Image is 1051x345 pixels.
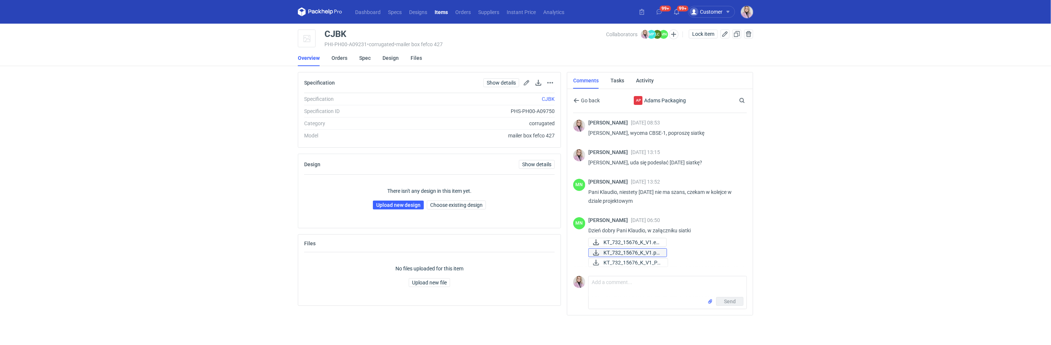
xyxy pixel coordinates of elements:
div: KT_732_15676_K_V1.pdf [588,248,662,257]
span: [DATE] 13:15 [631,149,660,155]
div: corrugated [404,120,555,127]
h2: Specification [304,80,335,86]
div: CJBK [324,30,346,38]
button: Edit collaborators [669,30,678,39]
h2: Design [304,161,320,167]
p: There isn't any design in this item yet. [387,187,472,195]
a: Show details [519,160,555,169]
a: Instant Price [503,7,540,16]
figcaption: AP [634,96,643,105]
a: Tasks [610,72,624,89]
span: [DATE] 06:50 [631,217,660,223]
img: Klaudia Wiśniewska [573,276,585,288]
button: Download specification [534,78,543,87]
button: Go back [573,96,600,105]
span: Upload new file [412,280,447,285]
a: Specs [384,7,405,16]
span: [PERSON_NAME] [588,179,631,185]
input: Search [738,96,761,105]
p: Pani Klaudio, niestety [DATE] nie ma szans, czekam w kolejce w dziale projektowym [588,188,741,205]
a: Orders [331,50,347,66]
div: Małgorzata Nowotna [573,217,585,229]
span: KT_732_15676_K_V1.pd... [603,249,661,257]
span: [DATE] 08:53 [631,120,660,126]
div: Model [304,132,404,139]
div: Specification [304,95,404,103]
button: Choose existing design [427,201,486,209]
button: Delete item [744,30,753,38]
span: KT_732_15676_K_V1.ep... [603,238,660,246]
span: Lock item [692,31,714,37]
div: Customer [690,7,722,16]
span: Choose existing design [430,202,483,208]
a: Items [431,7,452,16]
button: Send [716,297,744,306]
span: • corrugated [367,41,394,47]
a: KT_732_15676_K_V1.pd... [588,248,667,257]
button: 99+ [671,6,683,18]
a: Design [382,50,399,66]
p: [PERSON_NAME], wycena CBSE-1, poproszę siatkę [588,129,741,137]
div: KT_732_15676_K_V1_PAL.pdf [588,258,662,267]
a: CJBK [542,96,555,102]
button: Customer [688,6,741,18]
span: KT_732_15676_K_V1_PA... [603,259,662,267]
a: Show details [483,78,519,87]
a: Upload new design [373,201,424,209]
a: Dashboard [351,7,384,16]
a: Activity [636,72,654,89]
img: Klaudia Wiśniewska [741,6,753,18]
svg: Packhelp Pro [298,7,342,16]
span: • mailer box fefco 427 [394,41,443,47]
div: Specification ID [304,107,404,115]
a: Files [411,50,422,66]
a: Overview [298,50,320,66]
figcaption: MN [659,30,668,39]
a: Designs [405,7,431,16]
button: Lock item [689,30,718,38]
img: Klaudia Wiśniewska [641,30,650,39]
figcaption: MN [573,217,585,229]
div: PHS-PH00-A09750 [404,107,555,115]
div: KT_732_15676_K_V1.eps [588,238,662,247]
span: [PERSON_NAME] [588,149,631,155]
img: Klaudia Wiśniewska [573,120,585,132]
span: [PERSON_NAME] [588,120,631,126]
span: [DATE] 13:52 [631,179,660,185]
div: Adams Packaging [634,96,643,105]
a: Comments [573,72,599,89]
button: Edit spec [522,78,531,87]
div: Adams Packaging [624,96,696,105]
a: Suppliers [475,7,503,16]
span: Go back [579,98,600,103]
button: Duplicate Item [732,30,741,38]
a: KT_732_15676_K_V1_PA... [588,258,668,267]
div: PHI-PH00-A09231 [324,41,606,47]
figcaption: ŁC [653,30,662,39]
button: 99+ [653,6,665,18]
span: Collaborators [606,31,638,37]
figcaption: MP [647,30,656,39]
div: mailer box fefco 427 [404,132,555,139]
span: Send [724,299,736,304]
p: Dzień dobry Pani Klaudio, w załączniku siatki [588,226,741,235]
img: Klaudia Wiśniewska [573,149,585,161]
div: Category [304,120,404,127]
button: Actions [546,78,555,87]
a: Orders [452,7,475,16]
button: Upload new file [409,278,450,287]
p: No files uploaded for this item [395,265,463,272]
a: KT_732_15676_K_V1.ep... [588,238,667,247]
h2: Files [304,240,316,246]
button: Edit item [721,30,729,38]
p: [PERSON_NAME], uda się podesłać [DATE] siatkę? [588,158,741,167]
a: Analytics [540,7,568,16]
figcaption: MN [573,179,585,191]
a: Spec [359,50,371,66]
span: [PERSON_NAME] [588,217,631,223]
